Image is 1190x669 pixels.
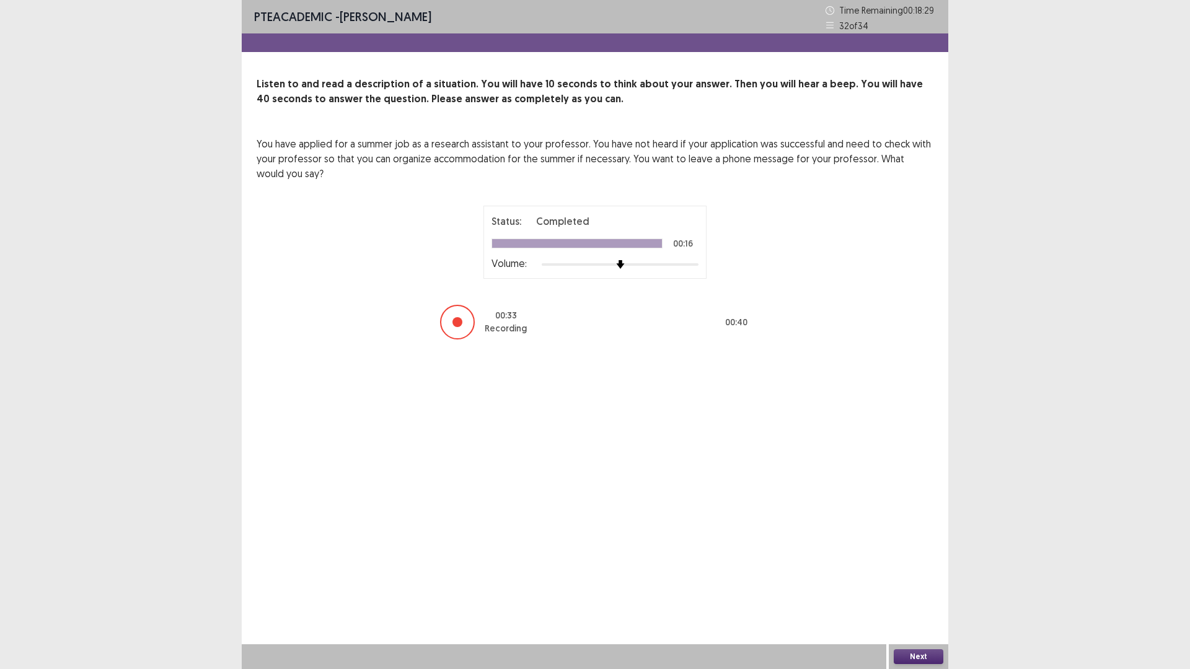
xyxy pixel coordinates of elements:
p: You have applied for a summer job as a research assistant to your professor. You have not heard i... [257,136,933,181]
p: 32 of 34 [839,19,868,32]
p: Time Remaining 00 : 18 : 29 [839,4,936,17]
p: 00:16 [673,239,693,248]
p: Volume: [491,256,527,271]
button: Next [894,649,943,664]
span: PTE academic [254,9,332,24]
p: Completed [536,214,589,229]
p: 00 : 33 [495,309,517,322]
img: arrow-thumb [616,260,625,269]
p: - [PERSON_NAME] [254,7,431,26]
p: Status: [491,214,521,229]
p: 00 : 40 [725,316,747,329]
p: Recording [485,322,527,335]
p: Listen to and read a description of a situation. You will have 10 seconds to think about your ans... [257,77,933,107]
